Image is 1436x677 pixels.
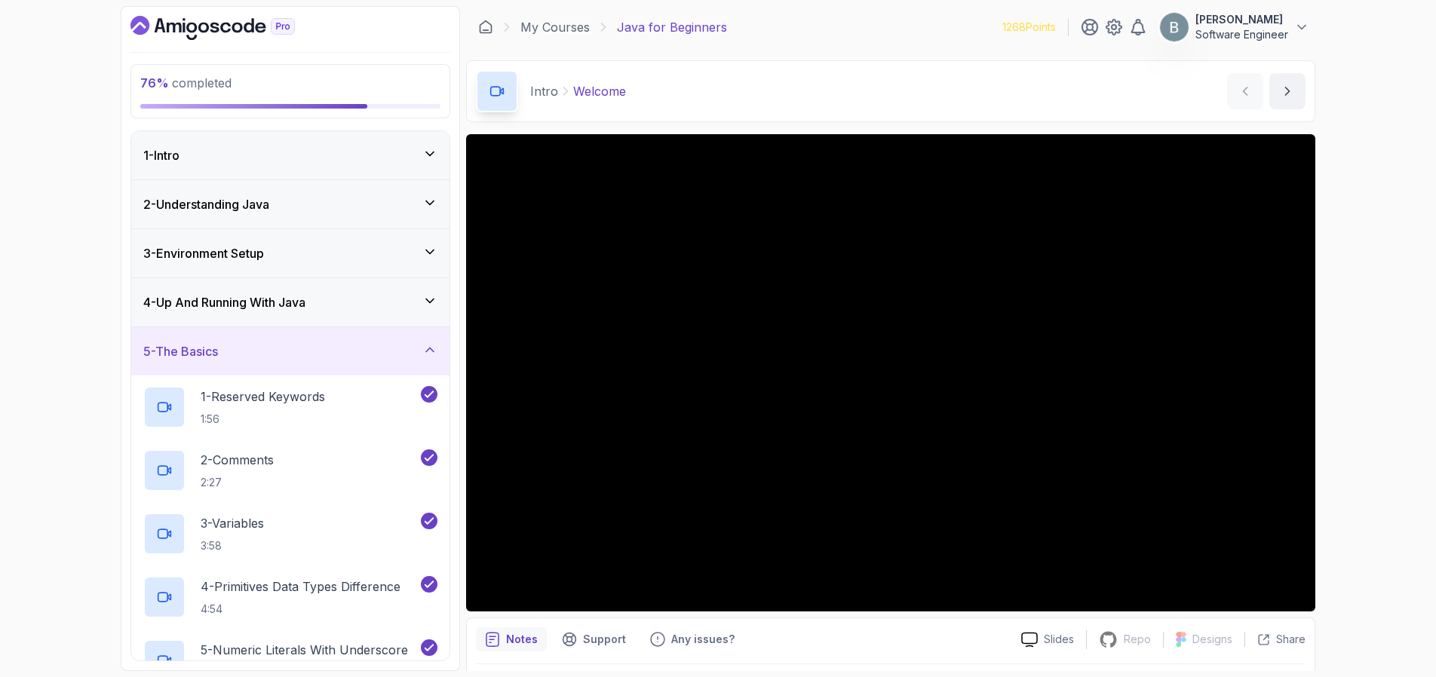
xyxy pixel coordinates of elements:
[143,195,269,213] h3: 2 - Understanding Java
[476,627,547,651] button: notes button
[140,75,169,90] span: 76 %
[530,82,558,100] p: Intro
[1160,13,1189,41] img: user profile image
[553,627,635,651] button: Support button
[1227,73,1263,109] button: previous content
[1373,617,1421,662] iframe: chat widget
[671,632,735,647] p: Any issues?
[1044,632,1074,647] p: Slides
[201,538,264,553] p: 3:58
[466,134,1315,611] iframe: 1 - Hi
[143,449,437,492] button: 2-Comments2:27
[1195,12,1288,27] p: [PERSON_NAME]
[130,16,330,40] a: Dashboard
[617,18,727,36] p: Java for Beginners
[143,342,218,360] h3: 5 - The Basics
[131,180,450,228] button: 2-Understanding Java
[201,641,408,659] p: 5 - Numeric Literals With Underscore
[1002,20,1056,35] p: 1268 Points
[1244,632,1306,647] button: Share
[201,388,325,406] p: 1 - Reserved Keywords
[506,632,538,647] p: Notes
[201,451,274,469] p: 2 - Comments
[131,327,450,375] button: 5-The Basics
[1159,12,1309,42] button: user profile image[PERSON_NAME]Software Engineer
[1009,632,1086,648] a: Slides
[201,514,264,532] p: 3 - Variables
[143,576,437,618] button: 4-Primitives Data Types Difference4:54
[1269,73,1306,109] button: next content
[520,18,590,36] a: My Courses
[573,82,626,100] p: Welcome
[478,20,493,35] a: Dashboard
[201,475,274,490] p: 2:27
[131,229,450,277] button: 3-Environment Setup
[1276,632,1306,647] p: Share
[201,602,400,617] p: 4:54
[143,244,264,262] h3: 3 - Environment Setup
[641,627,744,651] button: Feedback button
[131,278,450,326] button: 4-Up And Running With Java
[143,513,437,555] button: 3-Variables3:58
[140,75,232,90] span: completed
[1124,632,1151,647] p: Repo
[143,293,305,311] h3: 4 - Up And Running With Java
[1149,344,1421,609] iframe: chat widget
[1192,632,1232,647] p: Designs
[201,412,325,427] p: 1:56
[201,577,400,596] p: 4 - Primitives Data Types Difference
[1195,27,1288,42] p: Software Engineer
[131,131,450,179] button: 1-Intro
[143,386,437,428] button: 1-Reserved Keywords1:56
[583,632,626,647] p: Support
[143,146,179,164] h3: 1 - Intro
